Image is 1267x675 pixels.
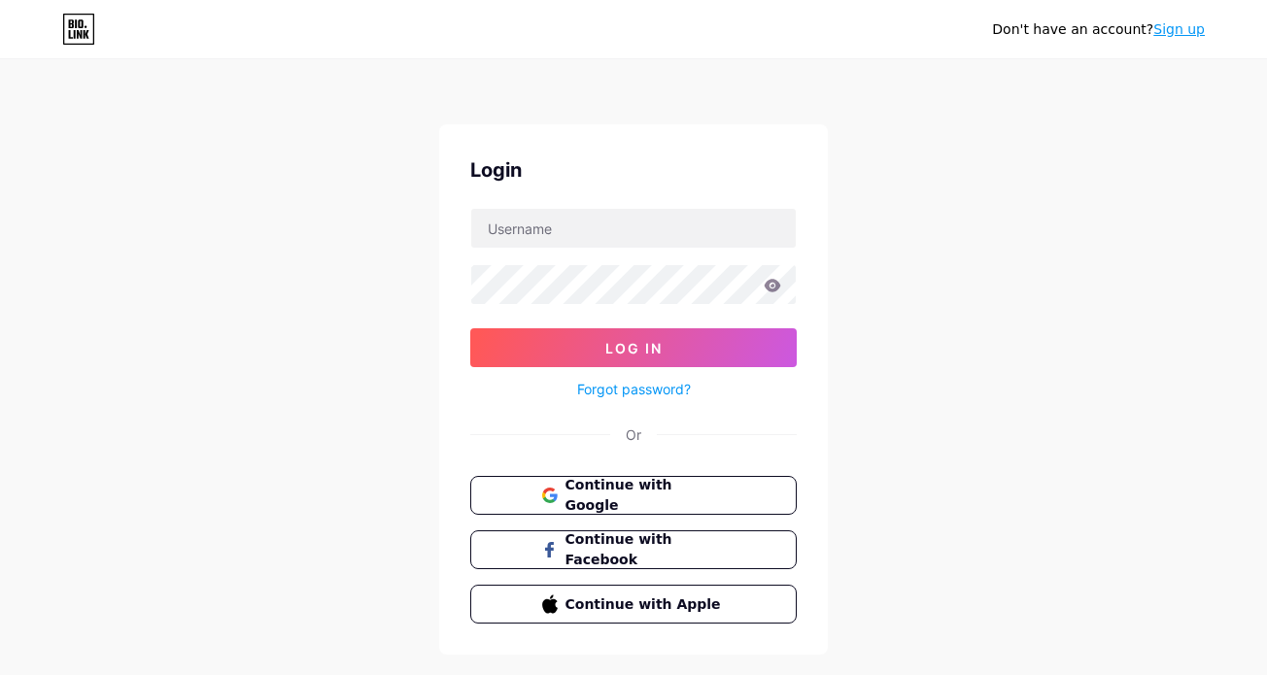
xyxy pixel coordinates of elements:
a: Forgot password? [577,379,691,399]
div: Or [626,424,641,445]
a: Sign up [1153,21,1205,37]
span: Continue with Facebook [565,529,726,570]
div: Don't have an account? [992,19,1205,40]
input: Username [471,209,796,248]
button: Continue with Apple [470,585,797,624]
button: Continue with Google [470,476,797,515]
button: Log In [470,328,797,367]
button: Continue with Facebook [470,530,797,569]
div: Login [470,155,797,185]
span: Log In [605,340,663,356]
span: Continue with Apple [565,594,726,615]
span: Continue with Google [565,475,726,516]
